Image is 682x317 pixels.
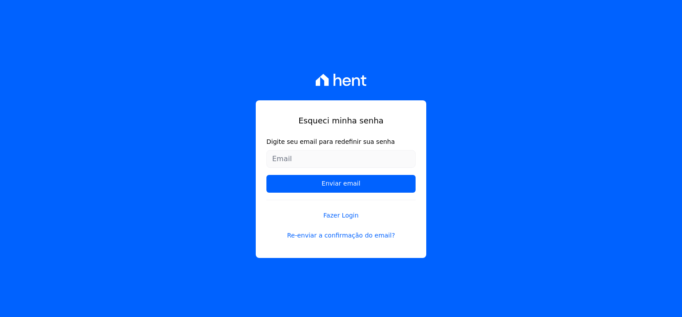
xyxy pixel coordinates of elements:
[266,231,416,240] a: Re-enviar a confirmação do email?
[266,200,416,220] a: Fazer Login
[266,150,416,168] input: Email
[266,137,416,147] label: Digite seu email para redefinir sua senha
[266,175,416,193] input: Enviar email
[266,115,416,127] h1: Esqueci minha senha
